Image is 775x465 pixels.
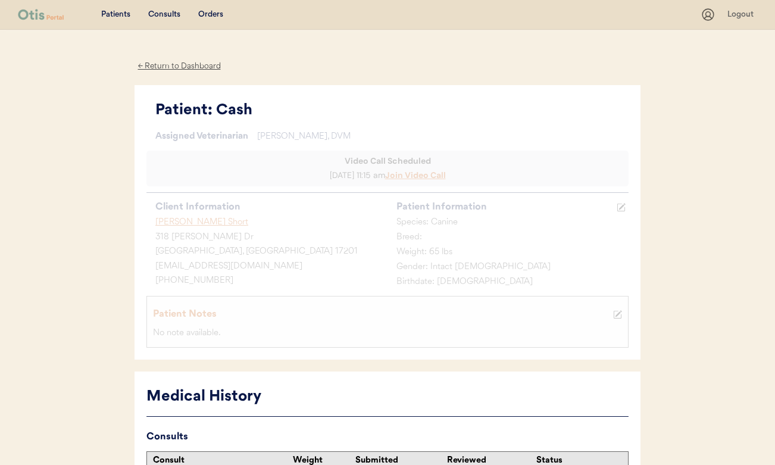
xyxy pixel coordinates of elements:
div: Consults [146,429,629,445]
div: No note available. [150,326,625,341]
div: 318 [PERSON_NAME] Dr [146,230,387,245]
div: ← Return to Dashboard [135,60,224,73]
div: Patient Notes [153,306,610,323]
div: [PERSON_NAME], DVM [257,130,629,145]
div: [PERSON_NAME] Short [146,216,387,230]
div: Species: Canine [387,216,629,230]
div: Patient: Cash [155,99,629,122]
div: [EMAIL_ADDRESS][DOMAIN_NAME] [146,260,387,274]
div: Gender: Intact [DEMOGRAPHIC_DATA] [387,260,629,275]
div: Orders [198,9,223,21]
div: [DATE] 11:15 am [151,170,624,182]
div: [GEOGRAPHIC_DATA], [GEOGRAPHIC_DATA] 17201 [146,245,387,260]
div: Assigned Veterinarian [146,130,257,145]
a: Join Video Call [385,170,446,180]
div: [PHONE_NUMBER] [146,274,387,289]
div: Medical History [146,386,629,408]
div: Consults [148,9,180,21]
div: Breed: [387,230,629,245]
div: Client Information [155,199,387,216]
div: Logout [727,9,757,21]
div: Patient Information [396,199,614,216]
div: Video Call Scheduled [345,155,431,167]
div: Patients [101,9,130,21]
div: Weight: 65 lbs [387,245,629,260]
div: Birthdate: [DEMOGRAPHIC_DATA] [387,275,629,290]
